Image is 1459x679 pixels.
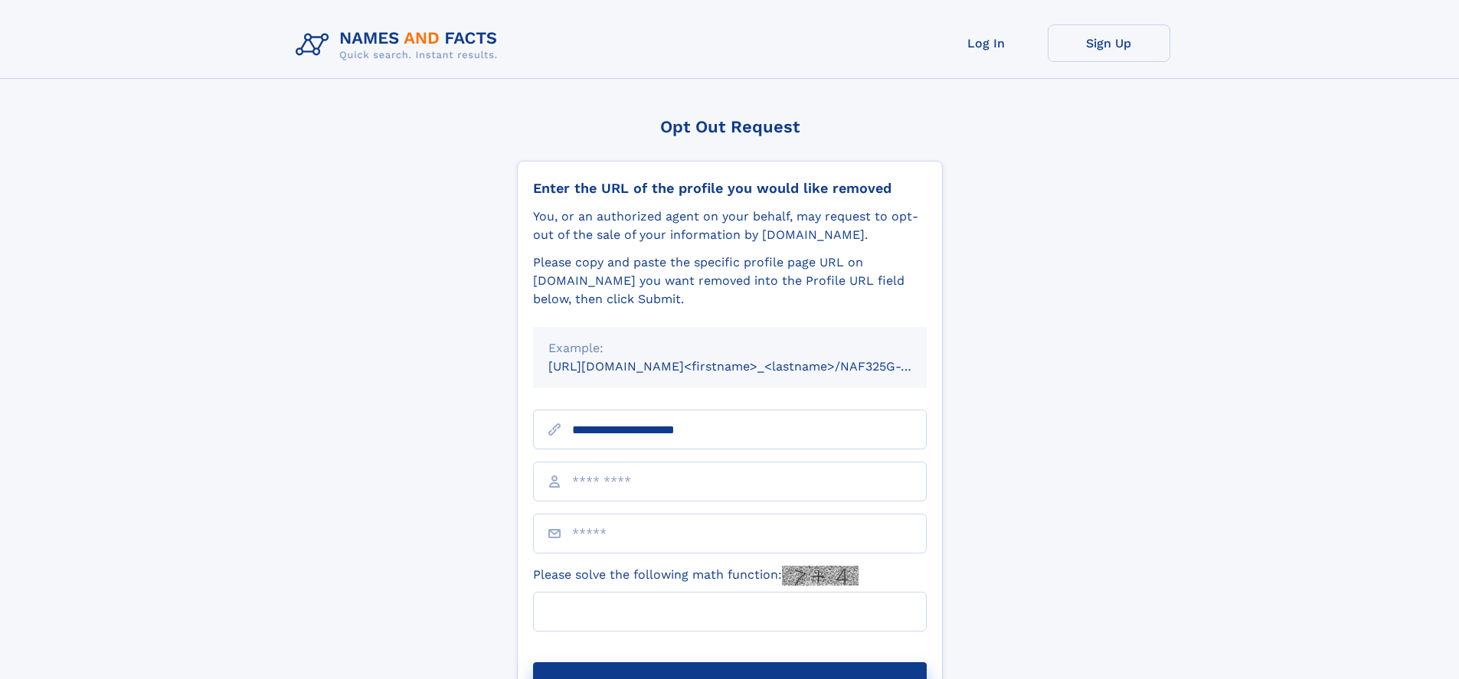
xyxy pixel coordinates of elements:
label: Please solve the following math function: [533,566,859,586]
small: [URL][DOMAIN_NAME]<firstname>_<lastname>/NAF325G-xxxxxxxx [548,359,956,374]
div: You, or an authorized agent on your behalf, may request to opt-out of the sale of your informatio... [533,207,927,244]
a: Log In [925,24,1048,62]
div: Example: [548,339,911,357]
a: Sign Up [1048,24,1170,62]
div: Please copy and paste the specific profile page URL on [DOMAIN_NAME] you want removed into the Pr... [533,253,927,308]
div: Opt Out Request [517,117,943,136]
div: Enter the URL of the profile you would like removed [533,180,927,197]
img: Logo Names and Facts [290,24,510,66]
